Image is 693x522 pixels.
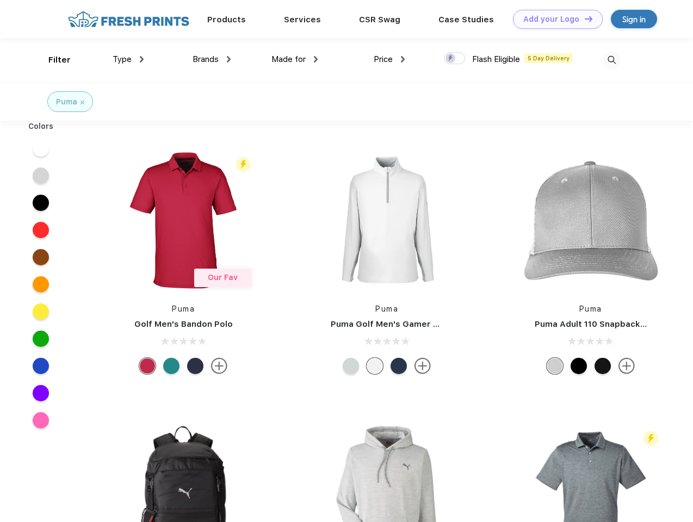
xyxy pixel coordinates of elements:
div: Bright White [367,358,383,374]
span: Type [113,54,132,64]
a: Puma [579,304,602,313]
img: dropdown.png [401,56,405,63]
img: func=resize&h=266 [518,148,663,293]
a: CSR Swag [359,15,400,24]
div: Filter [48,54,71,66]
a: Services [284,15,321,24]
div: Pma Blk Pma Blk [571,358,587,374]
img: more.svg [414,358,431,374]
div: Ski Patrol [139,358,156,374]
span: Price [374,54,393,64]
div: Green Lagoon [163,358,180,374]
div: Pma Blk with Pma Blk [595,358,611,374]
div: Puma [56,96,77,108]
a: Products [207,15,246,24]
span: Our Fav [208,273,238,282]
img: desktop_search.svg [603,51,621,69]
span: Brands [193,54,219,64]
img: dropdown.png [227,56,231,63]
span: Made for [271,54,306,64]
img: func=resize&h=266 [111,148,256,293]
div: Quarry Brt Whit [547,358,563,374]
img: more.svg [211,358,227,374]
img: flash_active_toggle.svg [643,431,658,446]
a: Puma Golf Men's Gamer Golf Quarter-Zip [331,319,503,329]
a: Golf Men's Bandon Polo [134,319,233,329]
img: dropdown.png [140,56,144,63]
img: more.svg [618,358,635,374]
div: High Rise [343,358,359,374]
div: Add your Logo [523,15,579,24]
img: DT [585,16,592,22]
span: Flash Eligible [472,54,520,64]
div: Sign in [622,13,646,26]
div: Navy Blazer [391,358,407,374]
img: filter_cancel.svg [81,101,84,104]
a: Puma [375,304,398,313]
img: fo%20logo%202.webp [65,10,193,29]
img: dropdown.png [314,56,318,63]
a: Sign in [611,10,657,28]
div: Colors [20,121,62,132]
img: flash_active_toggle.svg [236,157,251,172]
img: func=resize&h=266 [314,148,459,293]
div: Navy Blazer [187,358,203,374]
a: Puma [172,304,195,313]
span: 5 Day Delivery [524,53,573,63]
